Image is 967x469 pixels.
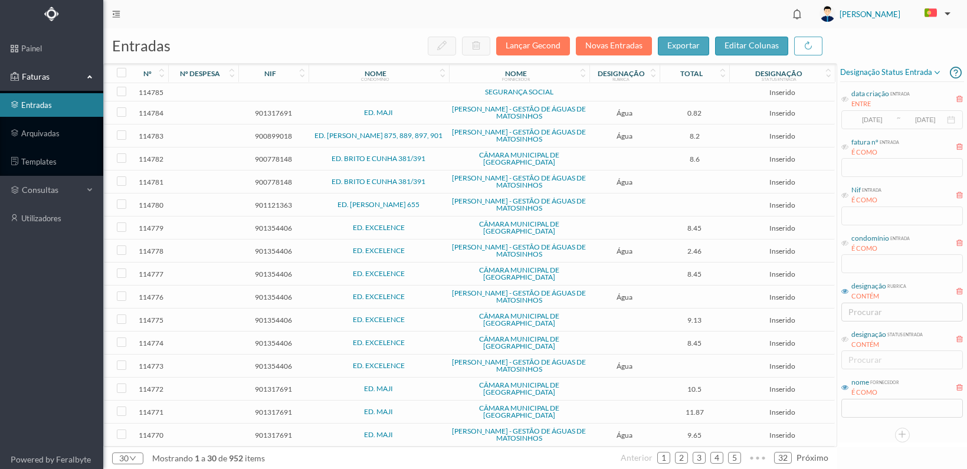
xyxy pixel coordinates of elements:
div: nome [851,377,869,388]
div: nome [365,69,386,78]
div: CONTÉM [851,291,906,301]
span: 114771 [136,408,165,416]
span: 901354406 [241,293,306,301]
span: Inserido [732,155,831,163]
span: 114776 [136,293,165,301]
div: ENTRE [851,99,910,109]
a: ED. MAJI [364,407,393,416]
div: É COMO [851,147,899,158]
span: 901354406 [241,224,306,232]
a: [PERSON_NAME] - GESTÃO DE ÁGUAS DE MATOSINHOS [452,104,586,120]
div: status entrada [762,77,796,81]
div: condomínio [361,77,389,81]
a: ED. MAJI [364,384,393,393]
div: É COMO [851,195,881,205]
span: Inserido [732,109,831,117]
img: user_titan3.af2715ee.jpg [820,6,835,22]
button: Novas Entradas [576,37,652,55]
span: 9.13 [663,316,727,324]
span: 1 [193,453,201,463]
a: ED. BRITO E CUNHA 381/391 [332,154,425,163]
a: ED. EXCELENCE [353,246,405,255]
a: CÂMARA MUNICIPAL DE [GEOGRAPHIC_DATA] [479,404,559,419]
i: icon: menu-fold [112,10,120,18]
span: 8.2 [663,132,727,140]
span: Inserido [732,316,831,324]
div: data criação [851,88,889,99]
a: [PERSON_NAME] - GESTÃO DE ÁGUAS DE MATOSINHOS [452,196,586,212]
a: 4 [711,449,723,467]
span: Inserido [732,293,831,301]
span: 901121363 [241,201,306,209]
span: 114774 [136,339,165,347]
a: ED. [PERSON_NAME] 655 [337,200,419,209]
a: ED. EXCELENCE [353,292,405,301]
span: 901317691 [241,408,306,416]
li: 4 [710,452,723,464]
div: entrada [889,88,910,97]
span: Inserido [732,385,831,393]
span: exportar [667,40,700,50]
button: exportar [658,37,709,55]
span: Água [592,132,657,140]
span: 900778148 [241,178,306,186]
span: consultas [22,184,81,196]
div: Nif [851,185,861,195]
div: 30 [119,450,129,467]
li: 32 [774,452,792,464]
div: entrada [861,185,881,193]
a: CÂMARA MUNICIPAL DE [GEOGRAPHIC_DATA] [479,334,559,350]
a: SEGURANÇA SOCIAL [485,87,553,96]
span: Inserido [732,408,831,416]
li: Página Seguinte [796,448,828,467]
span: 900899018 [241,132,306,140]
span: ••• [746,448,769,455]
a: ED. MAJI [364,430,393,439]
li: Página Anterior [621,448,653,467]
span: entradas [112,37,171,54]
span: Inserido [732,431,831,440]
span: 901317691 [241,385,306,393]
span: 11.87 [663,408,727,416]
span: 114783 [136,132,165,140]
span: 114785 [136,88,165,97]
a: [PERSON_NAME] - GESTÃO DE ÁGUAS DE MATOSINHOS [452,288,586,304]
a: 2 [676,449,687,467]
a: 5 [729,449,740,467]
span: Água [592,431,657,440]
span: 901354406 [241,270,306,278]
a: ED. BRITO E CUNHA 381/391 [332,177,425,186]
span: 114784 [136,109,165,117]
span: Designação status entrada [840,65,942,80]
a: 32 [775,449,791,467]
div: CONTÉM [851,340,923,350]
span: 114773 [136,362,165,370]
div: fornecedor [869,377,899,386]
span: Água [592,247,657,255]
span: 114779 [136,224,165,232]
span: 8.45 [663,339,727,347]
span: Inserido [732,224,831,232]
a: ED. EXCELENCE [353,361,405,370]
li: 1 [657,452,670,464]
a: [PERSON_NAME] - GESTÃO DE ÁGUAS DE MATOSINHOS [452,358,586,373]
li: 2 [675,452,688,464]
div: nº [143,69,152,78]
i: icon: bell [789,6,805,22]
a: ED. MAJI [364,108,393,117]
a: ED. [PERSON_NAME] 875, 889, 897, 901 [314,131,442,140]
a: [PERSON_NAME] - GESTÃO DE ÁGUAS DE MATOSINHOS [452,127,586,143]
li: 3 [693,452,706,464]
span: 10.5 [663,385,727,393]
span: Inserido [732,178,831,186]
button: PT [915,4,955,23]
span: 114775 [136,316,165,324]
span: 114770 [136,431,165,440]
span: Água [592,178,657,186]
div: É COMO [851,388,899,398]
div: designação [851,281,886,291]
a: [PERSON_NAME] - GESTÃO DE ÁGUAS DE MATOSINHOS [452,242,586,258]
div: fatura nº [851,137,879,147]
span: 8.6 [663,155,727,163]
div: entrada [879,137,899,146]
